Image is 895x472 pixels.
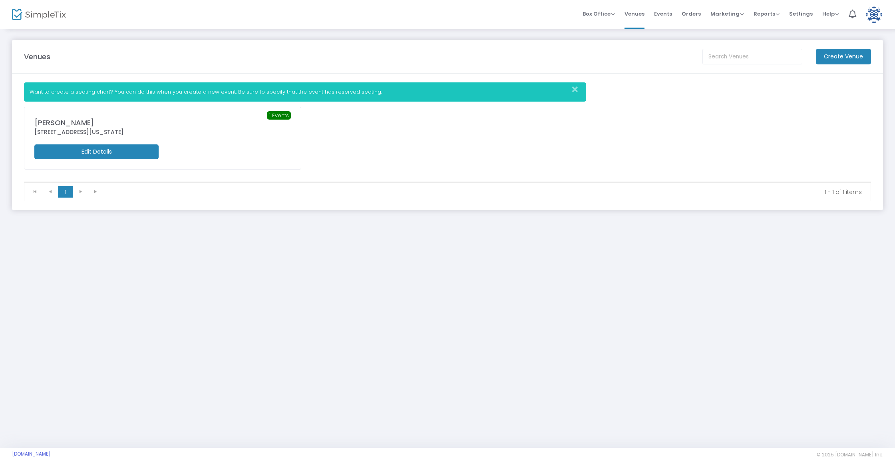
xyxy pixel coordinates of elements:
span: Settings [789,4,813,24]
span: Events [654,4,672,24]
m-button: Edit Details [34,144,159,159]
span: 1 Events [267,111,291,120]
span: Page 1 [58,186,73,198]
span: Venues [625,4,644,24]
input: Search Venues [702,49,802,64]
m-panel-title: Venues [24,51,50,62]
span: Reports [754,10,780,18]
span: Box Office [583,10,615,18]
div: Want to create a seating chart? You can do this when you create a new event. Be sure to specify t... [24,82,586,102]
a: [DOMAIN_NAME] [12,451,51,457]
button: Close [570,83,586,96]
span: © 2025 [DOMAIN_NAME] Inc. [817,452,883,458]
span: Orders [682,4,701,24]
span: Help [822,10,839,18]
span: Marketing [710,10,744,18]
m-button: Create Venue [816,49,871,64]
div: [PERSON_NAME] [34,117,291,128]
div: [STREET_ADDRESS][US_STATE] [34,128,291,136]
kendo-pager-info: 1 - 1 of 1 items [109,188,862,196]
